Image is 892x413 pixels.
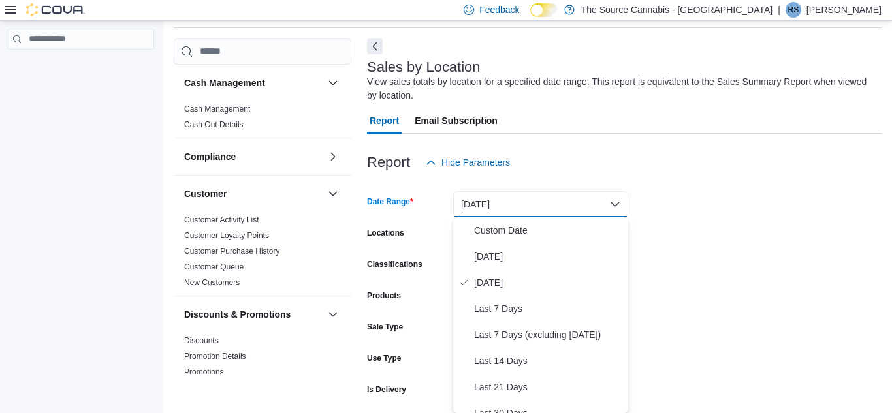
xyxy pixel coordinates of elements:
[474,222,623,238] span: Custom Date
[474,327,623,343] span: Last 7 Days (excluding [DATE])
[184,150,323,163] button: Compliance
[174,212,351,296] div: Customer
[325,307,341,322] button: Discounts & Promotions
[184,187,227,200] h3: Customer
[184,336,219,345] a: Discounts
[367,59,481,75] h3: Sales by Location
[367,38,383,54] button: Next
[184,352,246,361] a: Promotion Details
[441,156,510,169] span: Hide Parameters
[184,230,269,241] span: Customer Loyalty Points
[367,290,401,301] label: Products
[184,308,323,321] button: Discounts & Promotions
[184,187,323,200] button: Customer
[788,2,799,18] span: RS
[184,76,323,89] button: Cash Management
[530,17,531,18] span: Dark Mode
[184,335,219,346] span: Discounts
[184,215,259,224] a: Customer Activity List
[474,379,623,395] span: Last 21 Days
[184,104,250,114] a: Cash Management
[184,367,224,376] a: Promotions
[184,150,236,163] h3: Compliance
[453,217,628,413] div: Select listbox
[367,259,422,269] label: Classifications
[325,75,341,91] button: Cash Management
[325,149,341,164] button: Compliance
[778,2,780,18] p: |
[26,3,85,16] img: Cova
[367,353,401,363] label: Use Type
[184,76,265,89] h3: Cash Management
[474,275,623,290] span: [DATE]
[184,351,246,361] span: Promotion Details
[184,246,280,256] span: Customer Purchase History
[530,3,558,17] input: Dark Mode
[174,333,351,385] div: Discounts & Promotions
[325,186,341,202] button: Customer
[367,155,410,170] h3: Report
[367,384,406,395] label: Is Delivery
[479,3,519,16] span: Feedback
[8,52,154,84] nav: Complex example
[184,262,244,272] span: Customer Queue
[474,301,623,316] span: Last 7 Days
[184,367,224,377] span: Promotions
[184,247,280,256] a: Customer Purchase History
[367,75,875,102] div: View sales totals by location for a specified date range. This report is equivalent to the Sales ...
[367,322,403,332] label: Sale Type
[184,231,269,240] a: Customer Loyalty Points
[184,277,240,288] span: New Customers
[453,191,628,217] button: [DATE]
[786,2,801,18] div: Ryan Swayze
[474,249,623,264] span: [DATE]
[184,120,244,129] a: Cash Out Details
[367,196,413,207] label: Date Range
[184,308,291,321] h3: Discounts & Promotions
[184,262,244,271] a: Customer Queue
[370,108,399,134] span: Report
[474,353,623,369] span: Last 14 Days
[184,278,240,287] a: New Customers
[581,2,773,18] p: The Source Cannabis - [GEOGRAPHIC_DATA]
[184,119,244,130] span: Cash Out Details
[415,108,498,134] span: Email Subscription
[174,101,351,138] div: Cash Management
[421,149,515,176] button: Hide Parameters
[367,228,404,238] label: Locations
[806,2,882,18] p: [PERSON_NAME]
